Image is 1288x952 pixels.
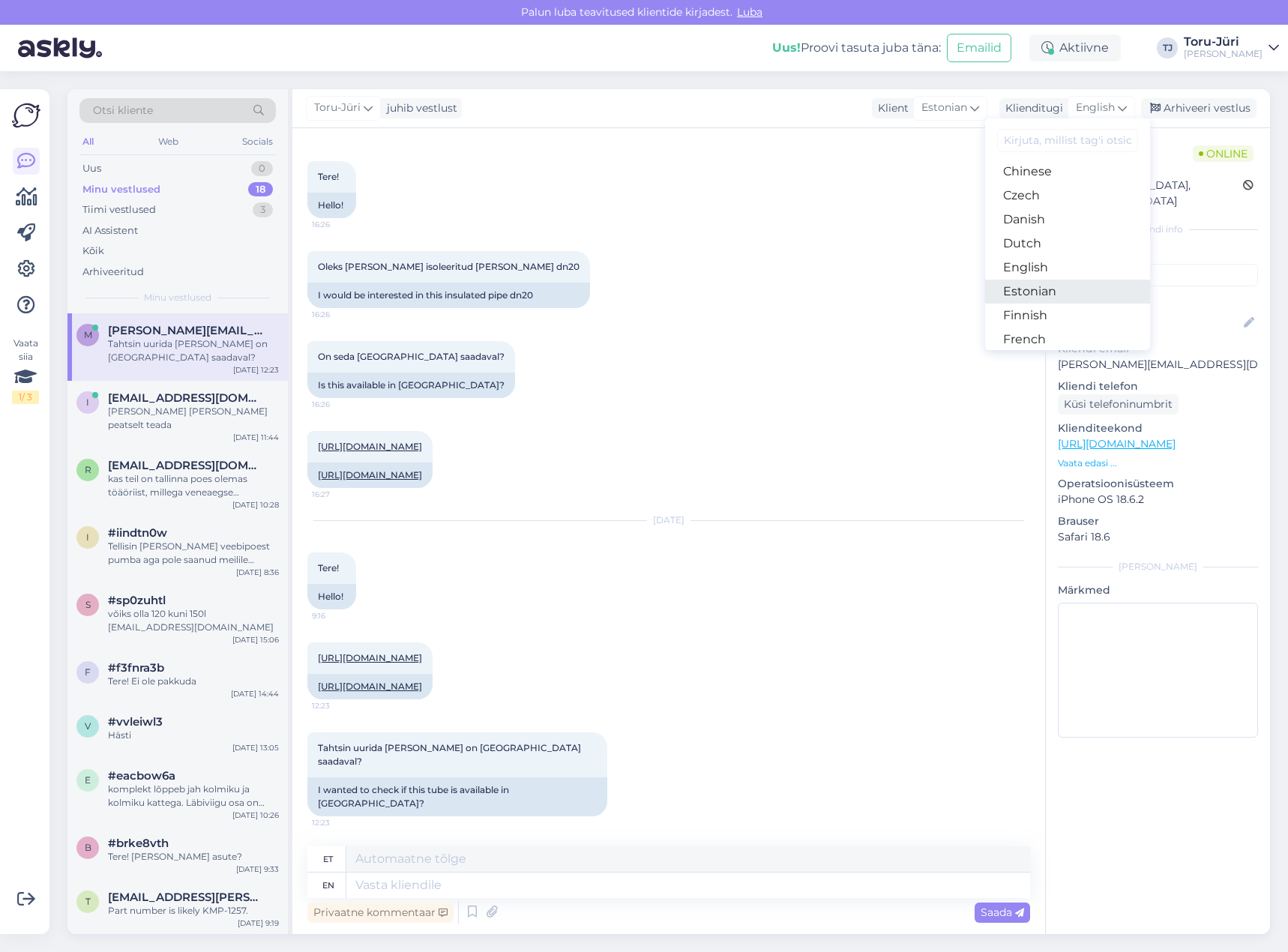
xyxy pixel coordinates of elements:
span: #f3fnra3b [108,661,164,675]
div: Kliendi info [1058,223,1258,236]
a: [URL][DOMAIN_NAME] [318,441,422,452]
span: Tahtsin uurida [PERSON_NAME] on [GEOGRAPHIC_DATA] saadaval? [318,742,583,767]
div: Proovi tasuta juba täna: [772,39,941,57]
a: Danish [985,208,1150,232]
div: Tiimi vestlused [82,202,156,217]
a: [URL][DOMAIN_NAME] [318,681,422,692]
div: [DATE] 14:44 [231,688,279,699]
a: Estonian [985,280,1150,304]
a: Czech [985,184,1150,208]
div: Vaata siia [12,337,39,404]
div: Kõik [82,244,104,259]
span: m [84,329,92,340]
span: 12:23 [312,817,368,828]
span: s [85,599,91,610]
div: [DATE] 9:33 [236,864,279,875]
div: Küsi telefoninumbrit [1058,394,1179,415]
div: Klient [872,100,909,116]
span: #eacbow6a [108,769,175,783]
img: Askly Logo [12,101,40,130]
span: indre87@hotmail.com [108,391,264,405]
span: #sp0zuhtl [108,594,166,607]
div: [DATE] 10:28 [232,499,279,510]
span: i [86,397,89,408]
p: [PERSON_NAME][EMAIL_ADDRESS][DOMAIN_NAME] [1058,357,1258,373]
span: 16:26 [312,309,368,320]
span: 16:26 [312,399,368,410]
span: Luba [732,5,767,19]
span: tuomo.koski@gmail.com [108,891,264,904]
span: marko.veri@mail.ee [108,324,264,337]
div: Tere! Ei ole pakkuda [108,675,279,688]
a: [URL][DOMAIN_NAME] [318,652,422,663]
div: [DATE] 12:23 [233,364,279,376]
div: [PERSON_NAME] [PERSON_NAME] peatselt teada [108,405,279,432]
b: Uus! [772,40,801,55]
span: Oleks [PERSON_NAME] isoleeritud [PERSON_NAME] dn20 [318,261,580,272]
span: e [85,774,91,786]
div: [DATE] 13:05 [232,742,279,753]
p: Operatsioonisüsteem [1058,476,1258,492]
div: Hästi [108,729,279,742]
button: Emailid [947,34,1011,62]
input: Lisa nimi [1059,315,1241,331]
div: TJ [1157,37,1178,58]
div: Uus [82,161,101,176]
span: Estonian [921,100,967,116]
div: 3 [253,202,273,217]
div: 18 [248,182,273,197]
div: [PERSON_NAME] [1058,560,1258,573]
span: b [85,842,91,853]
div: I wanted to check if this tube is available in [GEOGRAPHIC_DATA]? [307,777,607,816]
div: juhib vestlust [381,100,457,116]
div: Arhiveeritud [82,265,144,280]
div: [DATE] 10:26 [232,810,279,821]
p: Kliendi telefon [1058,379,1258,394]
span: Toru-Jüri [314,100,361,116]
p: Vaata edasi ... [1058,457,1258,470]
input: Lisa tag [1058,264,1258,286]
div: Arhiveeri vestlus [1141,98,1257,118]
div: kas teil on tallinna poes olemas töäöriist, millega veneaegse malmradika ribisid [PERSON_NAME] [P... [108,472,279,499]
div: Privaatne kommentaar [307,903,454,923]
div: Tahtsin uurida [PERSON_NAME] on [GEOGRAPHIC_DATA] saadaval? [108,337,279,364]
div: [DATE] 15:06 [232,634,279,645]
div: Tellisin [PERSON_NAME] veebipoest pumba aga pole saanud meilile mingit kinnitust [108,540,279,567]
div: et [323,846,333,872]
div: [DATE] 8:36 [236,567,279,578]
p: Brauser [1058,513,1258,529]
div: [PERSON_NAME] [1184,48,1263,60]
span: rausmari85@gmail.com [108,459,264,472]
span: Minu vestlused [144,291,211,304]
div: Aktiivne [1029,34,1121,61]
div: [DATE] 11:44 [233,432,279,443]
div: 1 / 3 [12,391,39,404]
span: r [85,464,91,475]
a: [URL][DOMAIN_NAME] [1058,437,1176,451]
div: võiks olla 120 kuni 150l [EMAIL_ADDRESS][DOMAIN_NAME] [108,607,279,634]
span: 12:23 [312,700,368,711]
div: Web [155,132,181,151]
a: [URL][DOMAIN_NAME] [318,469,422,480]
span: Online [1193,145,1254,162]
div: All [79,132,97,151]
span: t [85,896,91,907]
span: Saada [981,906,1024,919]
span: 9:16 [312,610,368,621]
span: 16:26 [312,219,368,230]
p: Klienditeekond [1058,421,1258,436]
div: [DATE] 9:19 [238,918,279,929]
input: Kirjuta, millist tag'i otsid [997,129,1138,152]
div: AI Assistent [82,223,138,238]
div: Minu vestlused [82,182,160,197]
a: Finnish [985,304,1150,328]
a: English [985,256,1150,280]
div: Socials [239,132,276,151]
span: Otsi kliente [93,103,153,118]
div: 0 [251,161,273,176]
span: #iindtn0w [108,526,167,540]
div: Is this available in [GEOGRAPHIC_DATA]? [307,373,515,398]
p: Märkmed [1058,582,1258,598]
span: Tere! [318,171,339,182]
p: Kliendi nimi [1058,292,1258,308]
